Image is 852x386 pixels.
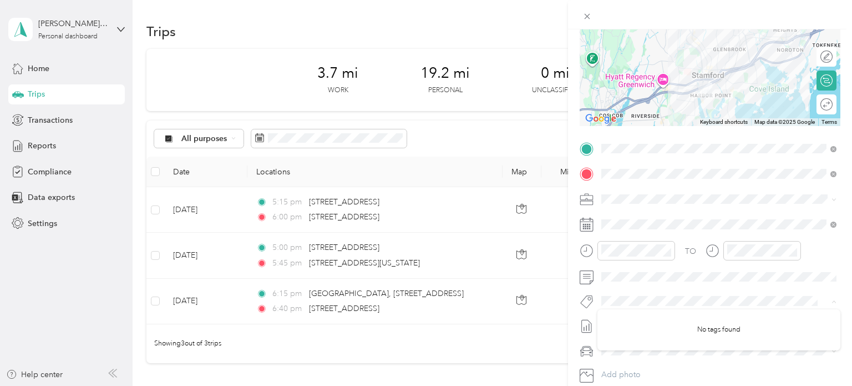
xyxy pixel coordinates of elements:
[754,119,815,125] span: Map data ©2025 Google
[582,112,619,126] img: Google
[700,118,748,126] button: Keyboard shortcuts
[597,367,840,383] button: Add photo
[697,325,741,335] p: No tags found
[685,245,696,257] div: TO
[582,112,619,126] a: Open this area in Google Maps (opens a new window)
[790,324,852,386] iframe: Everlance-gr Chat Button Frame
